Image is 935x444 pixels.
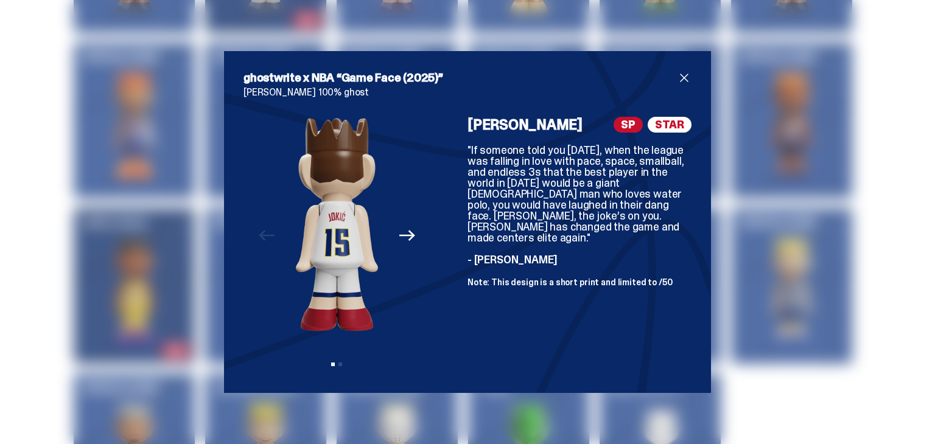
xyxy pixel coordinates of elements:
[677,71,692,85] button: close
[467,277,673,288] span: Note: This design is a short print and limited to /50
[467,252,558,267] span: - [PERSON_NAME]
[394,222,421,249] button: Next
[467,145,692,287] div: "If someone told you [DATE], when the league was falling in love with pace, space, smallball, and...
[467,117,583,132] h4: [PERSON_NAME]
[331,362,335,366] button: View slide 1
[243,71,677,85] h2: ghostwrite x NBA “Game Face (2025)”
[614,117,643,133] span: SP
[243,88,692,97] p: [PERSON_NAME] 100% ghost
[296,117,378,331] img: NBA%20Game%20Face%20-%20Website%20Archive.281.png
[338,362,342,366] button: View slide 2
[648,117,692,133] span: STAR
